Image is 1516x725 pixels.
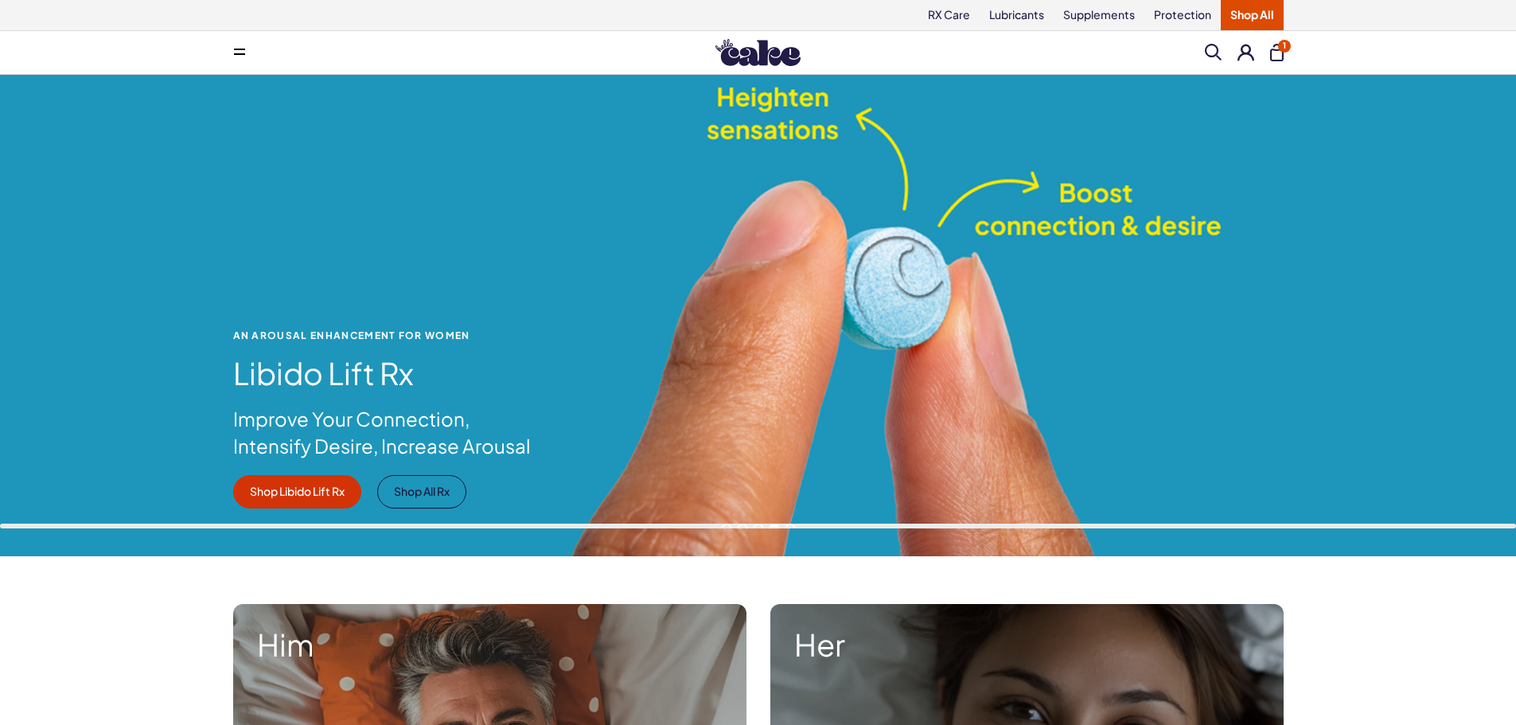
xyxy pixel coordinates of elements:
a: Shop All Rx [377,475,466,509]
strong: Her [794,628,1260,661]
span: An Arousal Enhancement for Women [233,330,537,341]
img: Hello Cake [715,39,801,66]
a: Shop Libido Lift Rx [233,475,361,509]
h1: Libido Lift Rx [233,357,537,390]
strong: Him [257,628,723,661]
button: 1 [1270,44,1284,61]
span: 1 [1278,40,1291,53]
p: Improve Your Connection, Intensify Desire, Increase Arousal [233,406,537,459]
